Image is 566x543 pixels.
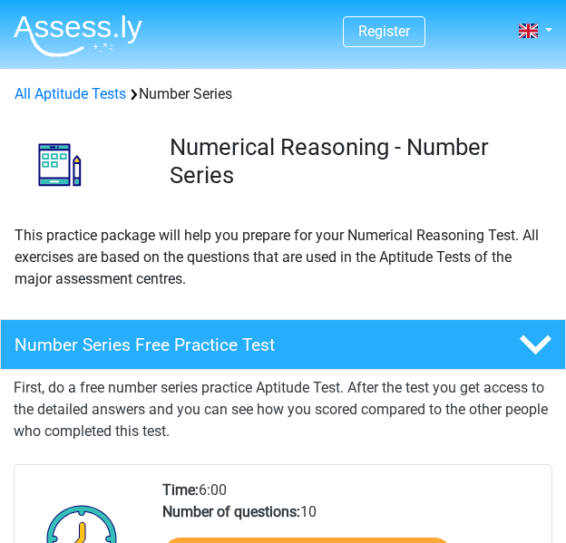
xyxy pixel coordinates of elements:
[15,335,457,355] h4: Number Series Free Practice Test
[162,503,300,520] b: Number of questions:
[15,225,551,290] p: This practice package will help you prepare for your Numerical Reasoning Test. All exercises are ...
[15,120,105,210] img: number series
[358,23,410,40] a: Register
[14,15,142,57] img: Assessly
[170,133,538,189] h3: Numerical Reasoning - Number Series
[15,85,126,102] a: All Aptitude Tests
[14,319,552,370] a: Number Series Free Practice Test
[162,481,199,499] b: Time:
[14,377,552,442] p: First, do a free number series practice Aptitude Test. After the test you get access to the detai...
[7,83,559,105] div: Number Series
